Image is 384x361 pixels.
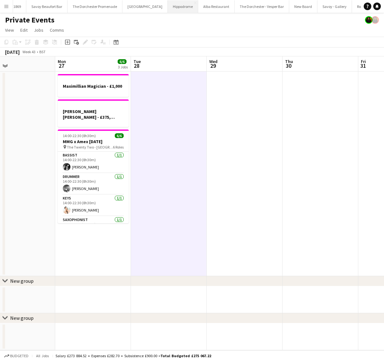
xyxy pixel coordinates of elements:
span: 29 [208,62,218,69]
button: Savoy Beaufort Bar [26,0,68,13]
span: Fri [361,59,366,64]
span: The Twenty Two - [GEOGRAPHIC_DATA] [67,145,113,149]
app-user-avatar: Celine Amara [371,16,379,24]
button: Budgeted [3,352,29,359]
span: 28 [133,62,141,69]
span: Tue [133,59,141,64]
button: [GEOGRAPHIC_DATA] [122,0,168,13]
button: Hippodrome [168,0,198,13]
span: 30 [284,62,293,69]
div: New group [10,278,34,284]
h3: MMG x Amex [DATE] [58,139,129,144]
span: Mon [58,59,66,64]
h3: [PERSON_NAME] [PERSON_NAME] - £375, onboard [58,109,129,120]
h1: Private Events [5,15,55,25]
span: 6/6 [115,133,124,138]
button: The Dorchester - Vesper Bar [235,0,289,13]
span: 31 [360,62,366,69]
span: 6/6 [118,59,127,64]
span: Comms [50,27,64,33]
span: 27 [57,62,66,69]
app-job-card: Maximillian Magician - £1,000 [58,74,129,97]
div: New group [10,315,34,321]
a: Jobs [31,26,46,34]
span: Wed [209,59,218,64]
div: BST [39,49,46,54]
h3: Maximillian Magician - £1,000 [58,83,129,89]
a: Comms [47,26,67,34]
div: 3 Jobs [118,65,128,69]
a: View [3,26,16,34]
button: Savoy - Gallery [317,0,352,13]
span: Week 43 [21,49,37,54]
a: Edit [18,26,30,34]
app-card-role: Drummer1/114:00-22:30 (8h30m)[PERSON_NAME] [58,173,129,195]
span: Budgeted [10,354,29,358]
button: Alba Restaurant [198,0,235,13]
div: Salary £273 884.52 + Expenses £282.70 + Subsistence £900.00 = [55,353,211,358]
span: 14:00-22:30 (8h30m) [63,133,96,138]
app-card-role: Saxophonist1/114:00-22:30 (8h30m) [58,216,129,240]
span: Edit [20,27,28,33]
app-job-card: 14:00-22:30 (8h30m)6/6MMG x Amex [DATE] The Twenty Two - [GEOGRAPHIC_DATA]6 RolesBassist1/114:00-... [58,130,129,223]
span: Thu [285,59,293,64]
span: Total Budgeted £275 067.22 [160,353,211,358]
span: All jobs [35,353,50,358]
app-card-role: Keys1/114:00-22:30 (8h30m)[PERSON_NAME] [58,195,129,216]
button: New Board [289,0,317,13]
app-job-card: [PERSON_NAME] [PERSON_NAME] - £375, onboard [58,99,129,127]
span: Jobs [34,27,43,33]
button: The Dorchester Promenade [68,0,122,13]
span: 6 Roles [113,145,124,149]
div: [DATE] [5,49,20,55]
app-card-role: Bassist1/114:00-22:30 (8h30m)[PERSON_NAME] [58,152,129,173]
span: View [5,27,14,33]
app-user-avatar: Celine Amara [365,16,373,24]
